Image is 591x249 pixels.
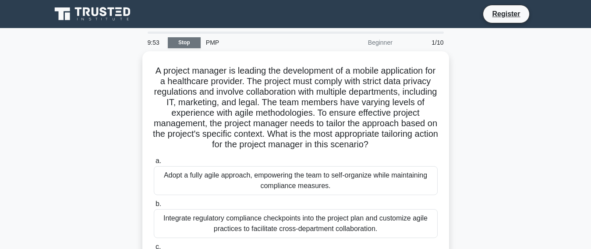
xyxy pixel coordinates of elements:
[156,157,161,164] span: a.
[201,34,321,51] div: PMP
[154,209,438,238] div: Integrate regulatory compliance checkpoints into the project plan and customize agile practices t...
[398,34,449,51] div: 1/10
[153,65,439,150] h5: A project manager is leading the development of a mobile application for a healthcare provider. T...
[154,166,438,195] div: Adopt a fully agile approach, empowering the team to self-organize while maintaining compliance m...
[487,8,525,19] a: Register
[168,37,201,48] a: Stop
[321,34,398,51] div: Beginner
[142,34,168,51] div: 9:53
[156,200,161,207] span: b.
